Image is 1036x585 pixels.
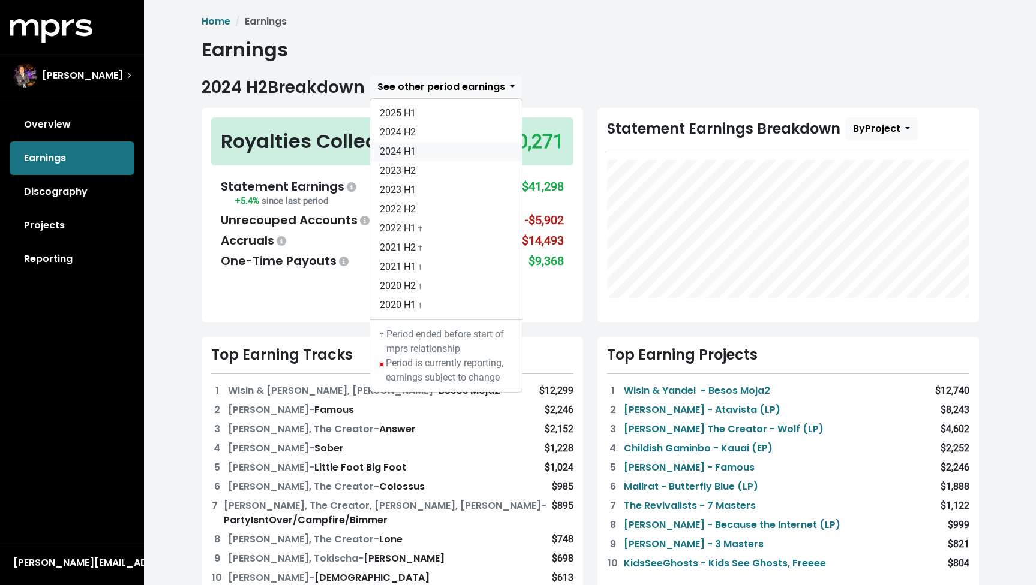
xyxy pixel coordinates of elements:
small: † [418,263,422,272]
div: Answer [228,422,416,436]
div: $895 [552,499,573,527]
span: [PERSON_NAME] - [228,403,314,417]
a: Mallrat - Butterfly Blue (LP) [624,480,758,494]
div: [PERSON_NAME] [228,551,445,566]
a: 2025 H1 [370,104,522,123]
div: 5 [211,460,223,475]
small: † [418,225,422,233]
span: [PERSON_NAME] - [228,571,314,584]
div: $41,298 [522,177,564,209]
span: [PERSON_NAME] - [228,441,314,455]
div: 8 [607,518,619,532]
small: † [418,244,422,252]
a: Childish Gaminbo - Kauai (EP) [624,441,773,456]
a: Discography [10,175,134,209]
span: [PERSON_NAME], The Creator - [228,532,379,546]
a: The Revivalists - 7 Masters [624,499,756,513]
div: -$14,493 [518,231,564,249]
nav: breadcrumb [202,14,979,29]
div: 10 [211,571,223,585]
div: 3 [211,422,223,436]
div: Colossus [228,480,425,494]
button: ByProject [845,117,918,140]
li: Earnings [230,14,287,29]
div: $1,024 [545,460,573,475]
div: $2,246 [545,403,573,417]
div: 1 [607,384,619,398]
div: $1,122 [941,499,969,513]
a: [PERSON_NAME] - 3 Masters [624,537,764,551]
div: $613 [552,571,573,585]
div: $821 [948,537,969,551]
div: $748 [552,532,573,547]
a: Wisin & Yandel - Besos Moja2 [624,384,770,398]
div: 6 [211,480,223,494]
img: The selected account / producer [13,64,37,88]
div: 8 [211,532,223,547]
button: See other period earnings [370,76,522,98]
a: Projects [10,209,134,242]
a: KidsSeeGhosts - Kids See Ghosts, Freeee [624,556,826,571]
a: 2022 H1 † [370,219,522,238]
a: 2021 H2 † [370,238,522,257]
div: $9,368 [528,252,564,270]
div: [PERSON_NAME][EMAIL_ADDRESS][DOMAIN_NAME] [13,556,131,570]
a: [PERSON_NAME] - Famous [624,460,755,475]
span: By Project [853,122,900,135]
span: [PERSON_NAME], Tokischa - [228,551,364,565]
div: $1,228 [545,441,573,456]
small: † [380,331,384,339]
span: Wisin & [PERSON_NAME], [PERSON_NAME] - [228,384,439,397]
div: Top Earning Tracks [211,346,573,364]
div: [DEMOGRAPHIC_DATA] [228,571,430,585]
a: 2020 H2 † [370,276,522,295]
div: 2 [211,403,223,417]
div: 3 [607,422,619,436]
a: [PERSON_NAME] - Atavista (LP) [624,403,780,417]
span: See other period earnings [377,80,505,94]
small: † [418,301,422,310]
div: Royalties Collected [221,127,410,156]
a: Reporting [10,242,134,276]
div: $8,243 [941,403,969,417]
a: Overview [10,108,134,141]
div: $985 [552,480,573,494]
div: $804 [948,556,969,571]
small: +5.4% [235,195,328,206]
div: Statement Earnings Breakdown [607,117,969,140]
button: [PERSON_NAME][EMAIL_ADDRESS][DOMAIN_NAME] [10,555,134,571]
h1: Earnings [202,38,979,61]
a: 2020 H1 † [370,295,522,315]
div: $999 [948,518,969,532]
div: Besos Moja2 [228,384,500,398]
div: Period ended before start of mprs relationship [380,327,512,356]
div: 9 [211,551,223,566]
div: 10 [607,556,619,571]
div: Unrecouped Accounts [221,211,372,229]
div: Top Earning Projects [607,346,969,364]
a: 2024 H1 [370,142,522,161]
div: 4 [607,441,619,456]
div: $1,888 [941,480,969,494]
div: Sober [228,441,344,456]
a: 2021 H1 † [370,257,522,276]
div: Famous [228,403,354,417]
div: One-Time Payouts [221,252,351,270]
a: Home [202,14,230,28]
div: $2,152 [545,422,573,436]
span: [PERSON_NAME] [42,68,123,83]
span: [PERSON_NAME], The Creator, [PERSON_NAME], [PERSON_NAME] - [224,499,546,512]
div: 5 [607,460,619,475]
a: 2024 H2 [370,123,522,142]
div: PartyIsntOver/Campfire/Bimmer [224,499,552,527]
a: 2023 H1 [370,180,522,200]
a: [PERSON_NAME] The Creator - Wolf (LP) [624,422,824,436]
div: Little Foot Big Foot [228,460,406,475]
div: 9 [607,537,619,551]
span: [PERSON_NAME], The Creator - [228,422,379,436]
div: $12,299 [539,384,573,398]
div: $12,740 [935,384,969,398]
a: 2022 H2 [370,200,522,219]
div: 7 [211,499,219,527]
div: $4,602 [941,422,969,436]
